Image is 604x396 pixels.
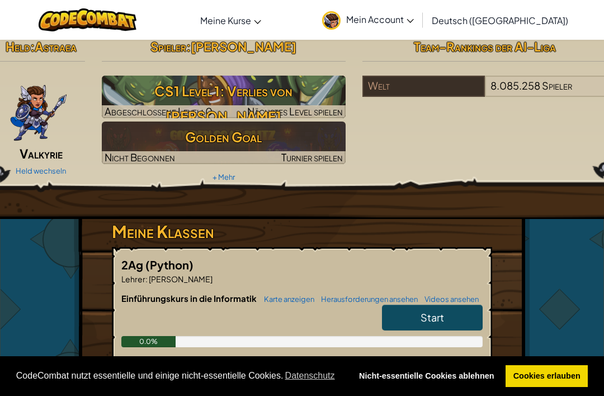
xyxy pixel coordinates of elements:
span: Lehrer [121,274,145,284]
a: learn more about cookies [283,367,336,384]
span: : [30,39,35,54]
span: Start [421,311,444,324]
h3: Golden Goal [102,124,346,150]
a: Held wechseln [16,166,66,175]
img: ValkyriePose.png [10,76,68,143]
span: 2Ag [121,258,145,272]
span: Mein Account [346,13,414,25]
a: Meine Kurse [195,5,267,35]
a: Golden GoalNicht BegonnenTurnier spielen [102,122,346,164]
span: Meine Kurse [200,15,251,26]
a: Deutsch ([GEOGRAPHIC_DATA]) [426,5,574,35]
span: : [145,274,148,284]
img: avatar [322,11,341,30]
span: CodeCombat nutzt essentielle und einige nicht-essentielle Cookies. [16,367,343,384]
span: Spieler [150,39,186,54]
span: Einführungskurs in die Informatik [121,293,258,304]
span: Nicht Begonnen [105,151,175,164]
div: Welt [362,76,484,97]
span: Astraea [35,39,77,54]
span: Deutsch ([GEOGRAPHIC_DATA]) [432,15,568,26]
a: Videos ansehen [419,295,479,304]
div: 0.0% [121,336,176,347]
a: + Mehr [213,173,235,181]
a: Karte anzeigen [258,295,314,304]
span: [PERSON_NAME] [191,39,296,54]
a: deny cookies [351,365,502,388]
img: CS1 Level 1: Verlies von Kithgard [102,76,346,118]
a: Nächstes Level spielen [102,76,346,118]
span: : [186,39,191,54]
a: Herausforderungen ansehen [315,295,418,304]
span: Team-Rankings der AI-Liga [414,39,556,54]
span: Valkyrie [20,146,63,161]
span: Turnier spielen [281,151,343,164]
img: Golden Goal [102,122,346,164]
span: (Python) [145,258,194,272]
a: Mein Account [317,2,419,38]
span: Held [6,39,30,54]
h3: Meine Klassen [112,219,492,244]
h3: CS1 Level 1: Verlies von [PERSON_NAME] [102,78,346,129]
span: [PERSON_NAME] [148,274,213,284]
a: allow cookies [506,365,588,388]
span: 8.085.258 [490,79,540,92]
img: CodeCombat logo [39,8,136,31]
span: Spieler [542,79,572,92]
